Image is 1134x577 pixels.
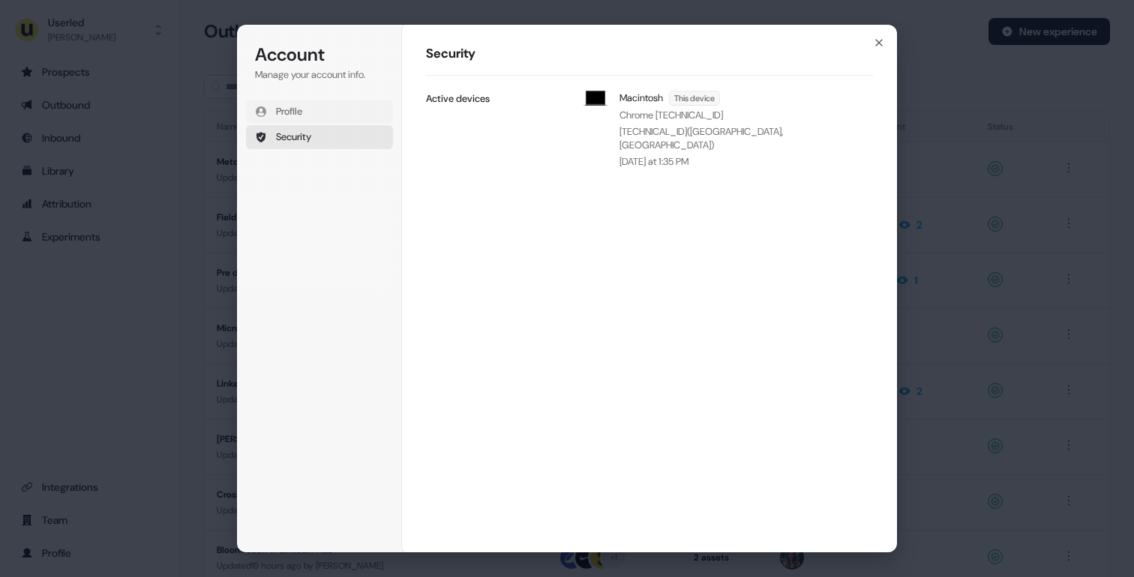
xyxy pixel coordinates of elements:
[670,91,719,105] span: This device
[619,91,663,105] p: Macintosh
[426,45,874,63] h1: Security
[255,43,384,67] h1: Account
[426,92,490,106] p: Active devices
[619,109,723,122] p: Chrome [TECHNICAL_ID]
[255,68,384,82] p: Manage your account info.
[619,155,688,169] p: [DATE] at 1:35 PM
[276,130,311,144] span: Security
[276,105,302,118] span: Profile
[246,125,393,149] button: Security
[619,125,871,152] p: [TECHNICAL_ID] ( [GEOGRAPHIC_DATA], [GEOGRAPHIC_DATA] )
[246,100,393,124] button: Profile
